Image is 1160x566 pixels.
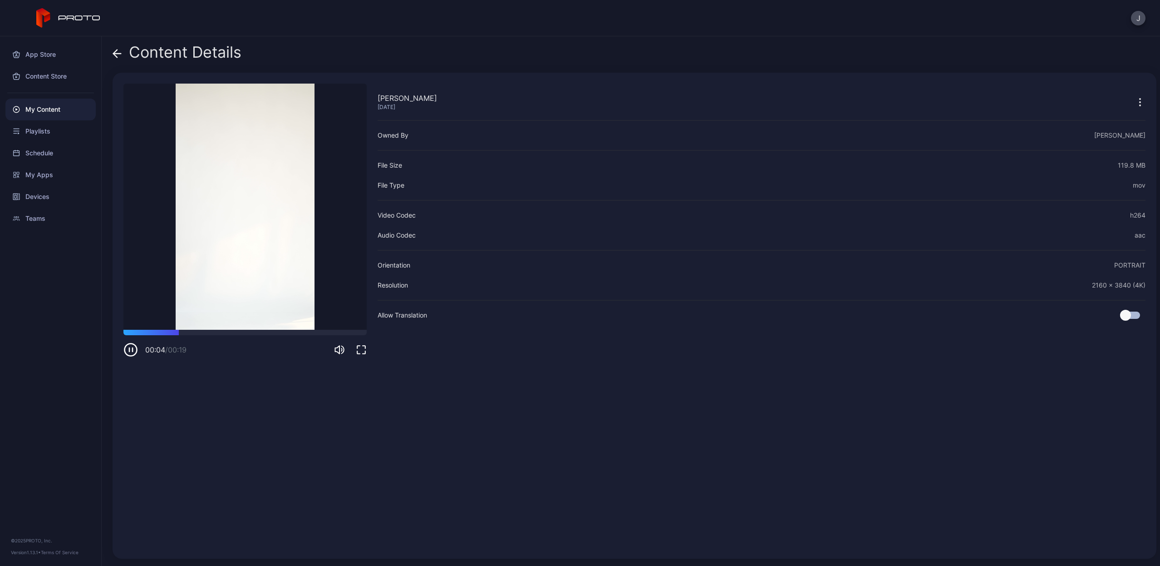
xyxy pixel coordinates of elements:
[123,84,367,330] video: Sorry, your browser doesn‘t support embedded videos
[1131,11,1145,25] button: J
[378,280,408,291] div: Resolution
[378,210,416,221] div: Video Codec
[5,142,96,164] a: Schedule
[5,44,96,65] a: App Store
[1092,280,1145,291] div: 2160 x 3840 (4K)
[113,44,241,65] div: Content Details
[5,164,96,186] a: My Apps
[378,93,437,104] div: [PERSON_NAME]
[41,550,79,555] a: Terms Of Service
[145,344,187,355] div: 00:04
[5,120,96,142] a: Playlists
[1135,230,1145,241] div: aac
[5,99,96,120] a: My Content
[11,537,90,544] div: © 2025 PROTO, Inc.
[1114,260,1145,271] div: PORTRAIT
[5,186,96,208] a: Devices
[378,230,416,241] div: Audio Codec
[378,310,427,321] div: Allow Translation
[5,208,96,229] a: Teams
[378,260,410,271] div: Orientation
[378,160,402,171] div: File Size
[1130,210,1145,221] div: h264
[1133,180,1145,191] div: mov
[5,65,96,87] a: Content Store
[11,550,41,555] span: Version 1.13.1 •
[1094,130,1145,141] div: [PERSON_NAME]
[1118,160,1145,171] div: 119.8 MB
[378,130,408,141] div: Owned By
[378,104,437,111] div: [DATE]
[165,345,187,354] span: / 00:19
[378,180,404,191] div: File Type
